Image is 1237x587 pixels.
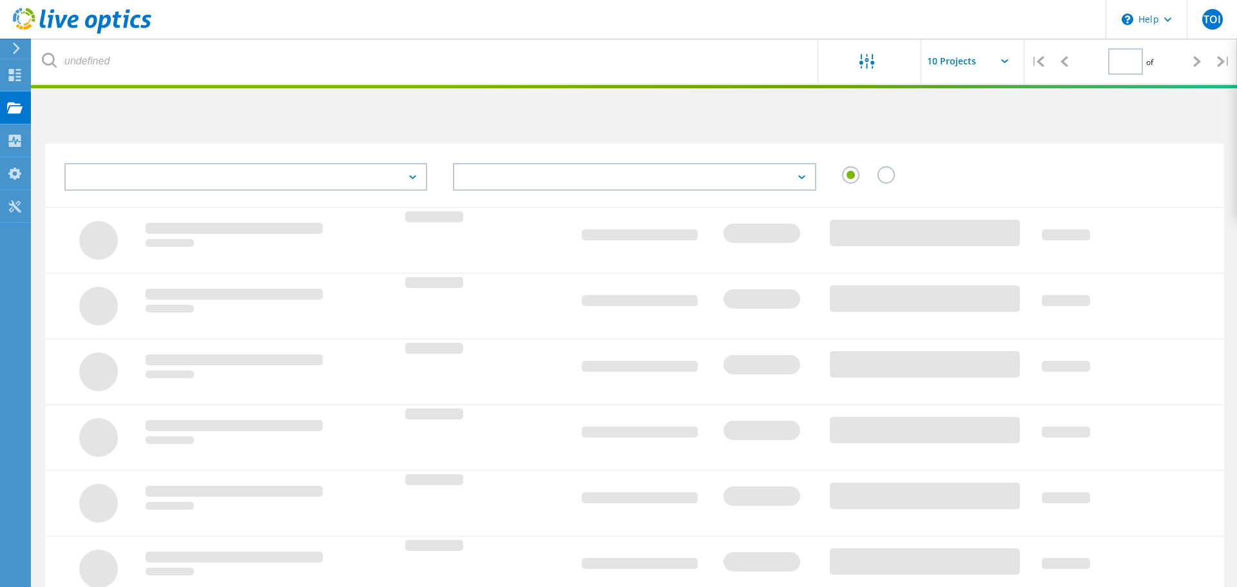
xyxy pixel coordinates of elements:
input: undefined [32,39,819,84]
div: | [1024,39,1051,84]
a: Live Optics Dashboard [13,27,151,36]
span: TOI [1203,14,1221,24]
svg: \n [1122,14,1133,25]
div: | [1211,39,1237,84]
span: of [1146,57,1153,68]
